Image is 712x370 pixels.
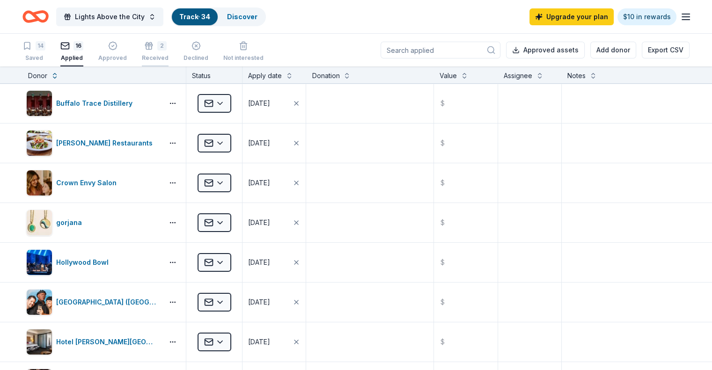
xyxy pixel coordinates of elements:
[248,138,270,149] div: [DATE]
[242,203,306,242] button: [DATE]
[242,322,306,362] button: [DATE]
[642,42,690,58] button: Export CSV
[227,13,257,21] a: Discover
[36,41,45,51] div: 14
[248,336,270,348] div: [DATE]
[56,297,160,308] div: [GEOGRAPHIC_DATA] ([GEOGRAPHIC_DATA])
[27,329,52,355] img: Image for Hotel Valencia Santana Row
[312,70,339,81] div: Donation
[26,90,160,116] button: Image for Buffalo Trace DistilleryBuffalo Trace Distillery
[28,70,47,81] div: Donor
[56,336,160,348] div: Hotel [PERSON_NAME][GEOGRAPHIC_DATA]
[529,8,614,25] a: Upgrade your plan
[590,42,636,58] button: Add donor
[242,84,306,123] button: [DATE]
[248,98,270,109] div: [DATE]
[248,297,270,308] div: [DATE]
[60,54,83,62] div: Applied
[26,210,160,236] button: Image for gorjanagorjana
[248,70,282,81] div: Apply date
[248,217,270,228] div: [DATE]
[242,123,306,163] button: [DATE]
[98,54,127,62] div: Approved
[184,49,208,57] div: Declined
[242,163,306,203] button: [DATE]
[142,37,169,66] button: 2Received
[56,7,163,26] button: Lights Above the City
[381,42,500,58] input: Search applied
[171,7,266,26] button: Track· 34Discover
[26,289,160,315] button: Image for Hollywood Wax Museum (Hollywood)[GEOGRAPHIC_DATA] ([GEOGRAPHIC_DATA])
[98,37,127,66] button: Approved
[27,250,52,275] img: Image for Hollywood Bowl
[223,54,264,62] div: Not interested
[186,66,242,83] div: Status
[75,11,145,22] span: Lights Above the City
[27,210,52,235] img: Image for gorjana
[248,177,270,189] div: [DATE]
[22,54,45,62] div: Saved
[26,130,160,156] button: Image for Cameron Mitchell Restaurants[PERSON_NAME] Restaurants
[617,8,676,25] a: $10 in rewards
[56,98,136,109] div: Buffalo Trace Distillery
[56,217,86,228] div: gorjana
[27,290,52,315] img: Image for Hollywood Wax Museum (Hollywood)
[60,37,83,66] button: 16Applied
[179,13,210,21] a: Track· 34
[242,283,306,322] button: [DATE]
[567,70,586,81] div: Notes
[157,41,167,51] div: 2
[223,37,264,66] button: Not interested
[506,42,585,58] button: Approved assets
[27,91,52,116] img: Image for Buffalo Trace Distillery
[504,70,532,81] div: Assignee
[22,6,49,28] a: Home
[184,37,208,66] button: Declined
[26,249,160,276] button: Image for Hollywood BowlHollywood Bowl
[142,54,169,62] div: Received
[73,41,83,51] div: 16
[242,243,306,282] button: [DATE]
[56,257,112,268] div: Hollywood Bowl
[56,177,120,189] div: Crown Envy Salon
[248,257,270,268] div: [DATE]
[56,138,156,149] div: [PERSON_NAME] Restaurants
[27,170,52,196] img: Image for Crown Envy Salon
[26,170,160,196] button: Image for Crown Envy SalonCrown Envy Salon
[26,329,160,355] button: Image for Hotel Valencia Santana RowHotel [PERSON_NAME][GEOGRAPHIC_DATA]
[22,37,45,66] button: 14Saved
[27,131,52,156] img: Image for Cameron Mitchell Restaurants
[440,70,457,81] div: Value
